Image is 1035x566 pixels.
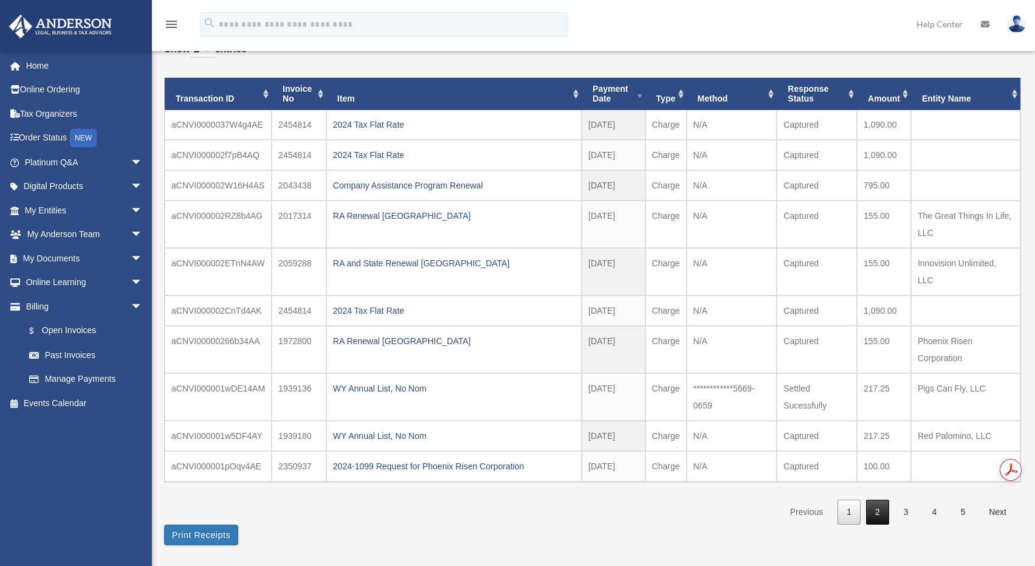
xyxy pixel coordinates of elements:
a: Past Invoices [17,343,155,367]
th: Method: activate to sort column ascending [687,78,777,111]
td: aCNVI000001w5DF4AY [165,421,272,451]
td: Captured [777,248,857,295]
td: [DATE] [582,201,645,248]
td: 155.00 [857,201,911,248]
td: N/A [687,201,777,248]
td: Settled Sucessfully [777,373,857,421]
span: arrow_drop_down [131,271,155,295]
a: My Documentsarrow_drop_down [9,246,161,271]
td: 2454814 [272,295,326,326]
td: 1,090.00 [857,295,911,326]
td: 155.00 [857,248,911,295]
td: aCNVI000002CnTd4AK [165,295,272,326]
a: 1 [837,500,861,525]
th: Invoice No: activate to sort column ascending [272,78,326,111]
span: $ [36,323,42,339]
a: 3 [895,500,918,525]
a: My Anderson Teamarrow_drop_down [9,223,161,247]
td: aCNVI000002RZ8b4AG [165,201,272,248]
td: Captured [777,295,857,326]
td: aCNVI0000037W4g4AE [165,110,272,140]
td: [DATE] [582,170,645,201]
a: Platinum Q&Aarrow_drop_down [9,150,161,174]
td: 1939136 [272,373,326,421]
a: $Open Invoices [17,319,161,343]
td: Red Palomino, LLC [911,421,1020,451]
td: Captured [777,451,857,481]
span: arrow_drop_down [131,174,155,199]
div: WY Annual List, No Nom [333,427,575,444]
td: The Great Things In Life, LLC [911,201,1020,248]
td: 2350937 [272,451,326,481]
th: Entity Name: activate to sort column ascending [911,78,1020,111]
td: N/A [687,248,777,295]
span: arrow_drop_down [131,150,155,175]
td: Captured [777,110,857,140]
a: Previous [781,500,832,525]
td: Charge [645,326,687,373]
td: 795.00 [857,170,911,201]
a: Billingarrow_drop_down [9,294,161,319]
div: RA Renewal [GEOGRAPHIC_DATA] [333,333,575,350]
a: Order StatusNEW [9,126,161,151]
td: Charge [645,248,687,295]
th: Payment Date: activate to sort column ascending [582,78,645,111]
i: search [203,16,216,30]
span: arrow_drop_down [131,223,155,247]
button: Print Receipts [164,525,238,545]
th: Amount: activate to sort column ascending [857,78,911,111]
td: [DATE] [582,248,645,295]
td: Captured [777,421,857,451]
div: 2024 Tax Flat Rate [333,302,575,319]
div: Company Assistance Program Renewal [333,177,575,194]
a: Events Calendar [9,391,161,415]
div: RA and State Renewal [GEOGRAPHIC_DATA] [333,255,575,272]
div: RA Renewal [GEOGRAPHIC_DATA] [333,207,575,224]
td: 1939180 [272,421,326,451]
a: 4 [923,500,946,525]
img: Anderson Advisors Platinum Portal [5,15,115,38]
td: Charge [645,421,687,451]
a: Tax Organizers [9,102,161,126]
a: Online Learningarrow_drop_down [9,271,161,295]
td: 2059288 [272,248,326,295]
span: arrow_drop_down [131,198,155,223]
td: Phoenix Risen Corporation [911,326,1020,373]
i: menu [164,17,179,32]
a: 5 [951,500,974,525]
td: 2454814 [272,140,326,170]
td: Captured [777,326,857,373]
td: [DATE] [582,295,645,326]
td: Charge [645,110,687,140]
td: 100.00 [857,451,911,481]
td: N/A [687,326,777,373]
td: 217.25 [857,421,911,451]
td: 155.00 [857,326,911,373]
td: N/A [687,110,777,140]
div: 2024 Tax Flat Rate [333,116,575,133]
td: Captured [777,140,857,170]
label: Show entries [164,41,247,70]
td: aCNVI000002W16H4AS [165,170,272,201]
td: Captured [777,170,857,201]
div: NEW [70,129,97,147]
td: N/A [687,421,777,451]
a: Manage Payments [17,367,161,392]
span: arrow_drop_down [131,246,155,271]
a: Digital Productsarrow_drop_down [9,174,161,199]
a: 2 [866,500,889,525]
td: 2454814 [272,110,326,140]
a: My Entitiesarrow_drop_down [9,198,161,223]
a: Online Ordering [9,78,161,102]
td: aCNVI00000266b34AA [165,326,272,373]
div: 2024-1099 Request for Phoenix Risen Corporation [333,458,575,475]
td: Charge [645,451,687,481]
th: Transaction ID: activate to sort column ascending [165,78,272,111]
span: arrow_drop_down [131,294,155,319]
div: WY Annual List, No Nom [333,380,575,397]
td: N/A [687,451,777,481]
td: Charge [645,373,687,421]
td: 1,090.00 [857,110,911,140]
td: [DATE] [582,326,645,373]
td: Innovision Unlimited, LLC [911,248,1020,295]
